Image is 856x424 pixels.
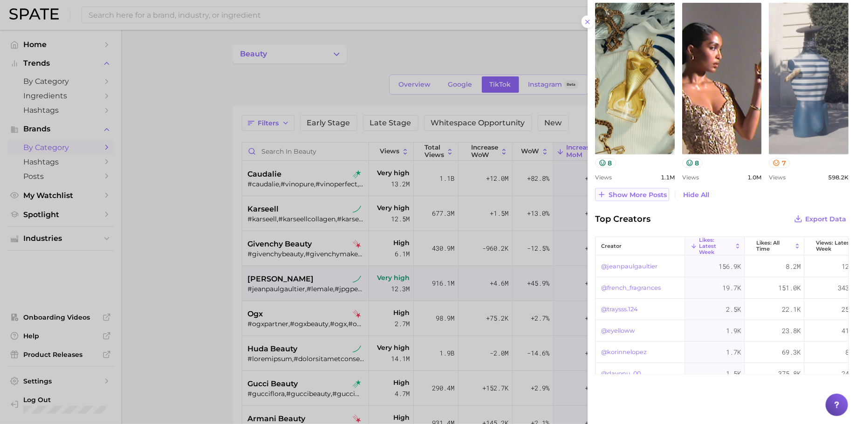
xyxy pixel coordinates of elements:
span: 1.1m [661,174,675,181]
a: @dayonu_00 [601,368,641,379]
a: @korinnelopez [601,347,647,358]
span: Views [595,174,612,181]
span: 22.1k [782,304,801,315]
span: 2.5k [726,304,741,315]
span: 151.0k [778,282,801,294]
a: @eyelloww [601,325,635,336]
span: 23.8k [782,325,801,336]
span: Export Data [805,215,846,223]
span: 1.5k [726,368,741,379]
button: Hide All [681,189,712,201]
span: Top Creators [595,212,651,226]
span: Hide All [683,191,709,199]
button: Export Data [792,212,849,226]
span: creator [601,243,622,249]
button: 7 [769,158,790,168]
button: Likes: Latest Week [685,237,745,255]
span: 69.3k [782,347,801,358]
span: Likes: All Time [756,240,792,252]
button: 8 [682,158,703,168]
a: @traysss.124 [601,304,637,315]
span: Likes: Latest Week [699,237,733,255]
span: 19.7k [722,282,741,294]
button: Likes: All Time [745,237,804,255]
span: 156.9k [719,261,741,272]
span: 375.8k [778,368,801,379]
span: Views [769,174,786,181]
span: 598.2k [828,174,849,181]
span: Views: Latest Week [816,240,852,252]
button: 8 [595,158,616,168]
a: @french_fragrances [601,282,661,294]
span: Views [682,174,699,181]
span: 1.0m [747,174,761,181]
span: 1.9k [726,325,741,336]
a: @jeanpaulgaultier [601,261,657,272]
span: 8.2m [786,261,801,272]
span: Show more posts [609,191,667,199]
span: 1.7k [726,347,741,358]
button: Show more posts [595,188,669,201]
